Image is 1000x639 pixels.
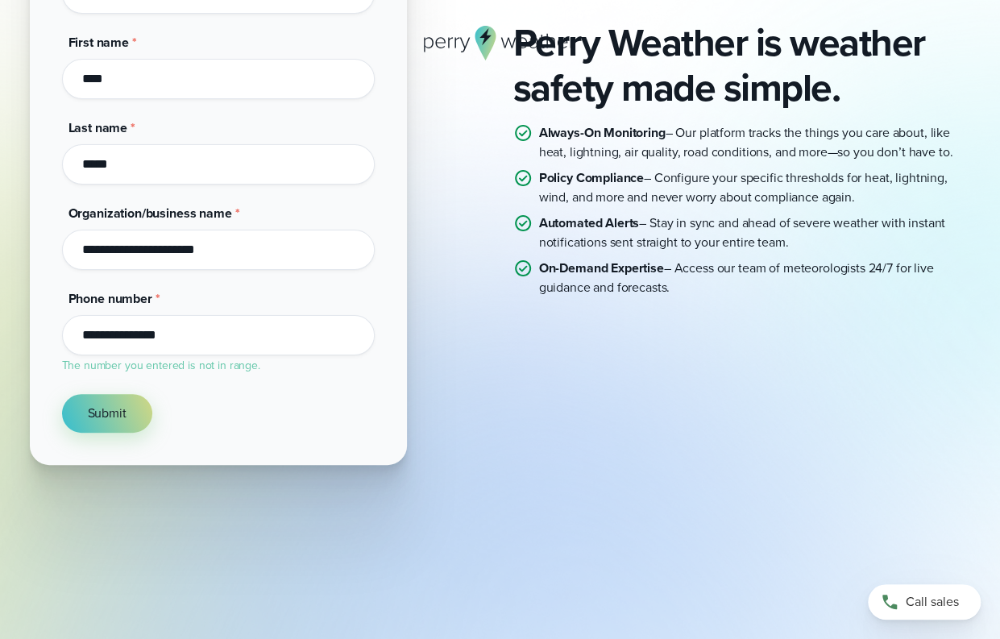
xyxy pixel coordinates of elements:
a: Call sales [868,584,981,620]
p: – Stay in sync and ahead of severe weather with instant notifications sent straight to your entir... [539,214,971,252]
span: Organization/business name [68,204,232,222]
span: Call sales [906,592,959,612]
strong: Automated Alerts [539,214,640,232]
span: Submit [88,404,127,423]
strong: Policy Compliance [539,168,644,187]
label: The number you entered is not in range. [62,357,260,374]
p: – Access our team of meteorologists 24/7 for live guidance and forecasts. [539,259,971,297]
p: – Configure your specific thresholds for heat, lightning, wind, and more and never worry about co... [539,168,971,207]
span: Last name [68,118,128,137]
button: Submit [62,394,152,433]
strong: Always-On Monitoring [539,123,666,142]
strong: On-Demand Expertise [539,259,664,277]
p: – Our platform tracks the things you care about, like heat, lightning, air quality, road conditio... [539,123,971,162]
span: Phone number [68,289,152,308]
h2: Perry Weather is weather safety made simple. [513,20,971,110]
